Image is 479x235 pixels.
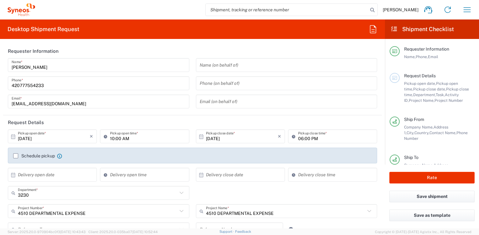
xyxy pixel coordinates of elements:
[416,54,428,59] span: Phone,
[278,131,281,141] i: ×
[404,155,418,160] span: Ship To
[404,73,436,78] span: Request Details
[235,230,251,233] a: Feedback
[404,81,436,86] span: Pickup open date,
[375,229,471,235] span: Copyright © [DATE]-[DATE] Agistix Inc., All Rights Reserved
[404,125,434,129] span: Company Name,
[413,87,446,91] span: Pickup close date,
[404,117,424,122] span: Ship From
[88,230,158,234] span: Client: 2025.20.0-035ba07
[8,119,44,126] h2: Request Details
[413,92,436,97] span: Department,
[389,210,475,221] button: Save as template
[434,98,463,103] span: Project Number
[8,25,79,33] h2: Desktop Shipment Request
[389,191,475,202] button: Save shipment
[287,225,295,234] a: Add Reference
[90,131,93,141] i: ×
[404,163,434,167] span: Company Name,
[60,230,86,234] span: [DATE] 10:43:43
[414,130,429,135] span: Country,
[391,25,454,33] h2: Shipment Checklist
[429,130,456,135] span: Contact Name,
[132,230,158,234] span: [DATE] 10:52:44
[206,4,368,16] input: Shipment, tracking or reference number
[383,7,418,13] span: [PERSON_NAME]
[436,92,445,97] span: Task,
[13,153,55,158] label: Schedule pickup
[404,46,449,52] span: Requester Information
[404,54,416,59] span: Name,
[8,230,86,234] span: Server: 2025.20.0-970904bc0f3
[219,230,235,233] a: Support
[409,98,434,103] span: Project Name,
[8,48,59,54] h2: Requester Information
[407,130,414,135] span: City,
[389,172,475,183] button: Rate
[428,54,438,59] span: Email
